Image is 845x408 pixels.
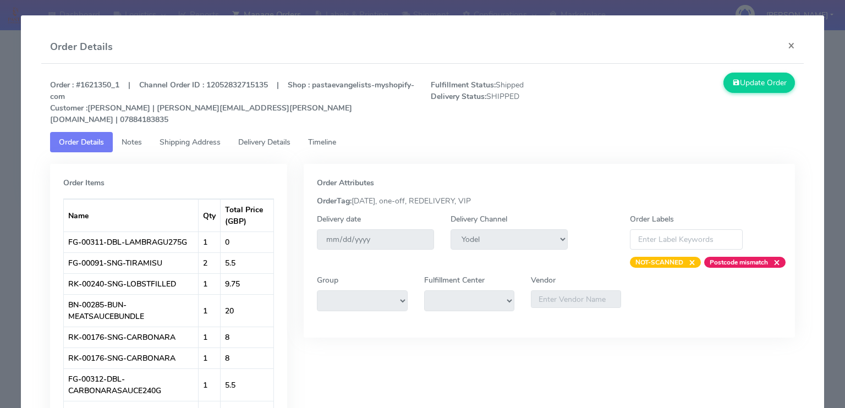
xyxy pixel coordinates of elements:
[317,196,352,206] strong: OrderTag:
[160,137,221,147] span: Shipping Address
[199,327,221,348] td: 1
[221,348,274,368] td: 8
[710,258,768,267] strong: Postcode mismatch
[630,229,743,250] input: Enter Label Keywords
[64,327,199,348] td: RK-00176-SNG-CARBONARA
[64,294,199,327] td: BN-00285-BUN-MEATSAUCEBUNDLE
[64,252,199,273] td: FG-00091-SNG-TIRAMISU
[431,91,486,102] strong: Delivery Status:
[317,213,361,225] label: Delivery date
[635,258,683,267] strong: NOT-SCANNED
[50,132,795,152] ul: Tabs
[199,273,221,294] td: 1
[779,31,804,60] button: Close
[221,231,274,252] td: 0
[308,137,336,147] span: Timeline
[683,257,695,268] span: ×
[199,348,221,368] td: 1
[221,199,274,231] th: Total Price (GBP)
[50,103,87,113] strong: Customer :
[199,294,221,327] td: 1
[63,178,105,188] strong: Order Items
[199,252,221,273] td: 2
[64,368,199,401] td: FG-00312-DBL-CARBONARASAUCE240G
[199,199,221,231] th: Qty
[64,231,199,252] td: FG-00311-DBL-LAMBRAGU275G
[309,195,790,207] div: [DATE], one-off, REDELIVERY, VIP
[50,80,414,125] strong: Order : #1621350_1 | Channel Order ID : 12052832715135 | Shop : pastaevangelists-myshopify-com [P...
[221,252,274,273] td: 5.5
[768,257,780,268] span: ×
[317,178,374,188] strong: Order Attributes
[221,327,274,348] td: 8
[451,213,507,225] label: Delivery Channel
[238,137,290,147] span: Delivery Details
[317,274,338,286] label: Group
[221,368,274,401] td: 5.5
[630,213,674,225] label: Order Labels
[424,274,485,286] label: Fulfillment Center
[122,137,142,147] span: Notes
[221,273,274,294] td: 9.75
[64,348,199,368] td: RK-00176-SNG-CARBONARA
[59,137,104,147] span: Order Details
[531,274,556,286] label: Vendor
[50,40,113,54] h4: Order Details
[199,231,221,252] td: 1
[723,73,795,93] button: Update Order
[422,79,613,125] span: Shipped SHIPPED
[431,80,496,90] strong: Fulfillment Status:
[531,290,621,308] input: Enter Vendor Name
[199,368,221,401] td: 1
[221,294,274,327] td: 20
[64,199,199,231] th: Name
[64,273,199,294] td: RK-00240-SNG-LOBSTFILLED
